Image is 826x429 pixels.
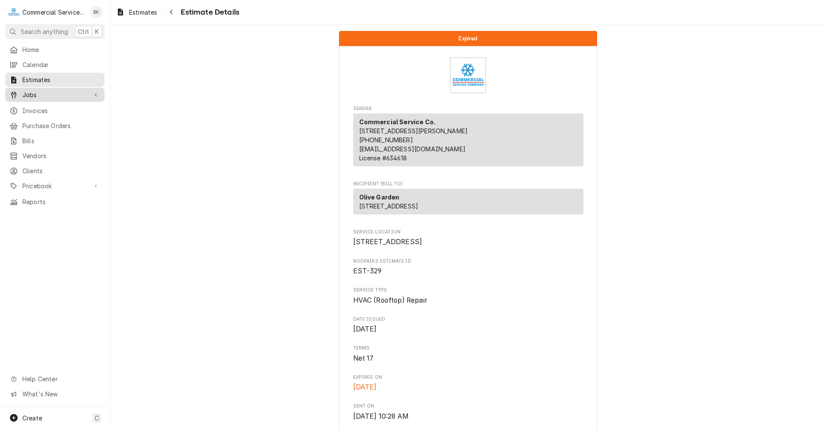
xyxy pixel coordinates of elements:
[359,118,436,126] strong: Commercial Service Co.
[353,181,583,187] span: Recipient (Bill To)
[353,345,583,352] span: Terms
[5,149,105,163] a: Vendors
[353,287,583,305] div: Service Type
[22,106,100,115] span: Invoices
[5,104,105,118] a: Invoices
[353,258,583,276] div: Roopairs Estimate ID
[353,353,583,364] span: Terms
[5,73,105,87] a: Estimates
[353,113,583,166] div: Sender
[353,411,583,422] span: Sent On
[450,57,486,93] img: Logo
[5,58,105,72] a: Calendar
[353,113,583,170] div: Sender
[22,166,100,175] span: Clients
[21,27,68,36] span: Search anything
[22,181,87,190] span: Pricebook
[8,6,20,18] div: Commercial Service Co.'s Avatar
[178,6,239,18] span: Estimate Details
[353,316,583,323] span: Date Issued
[5,24,105,39] button: Search anythingCtrlK
[353,189,583,214] div: Recipient (Bill To)
[78,27,89,36] span: Ctrl
[353,325,377,333] span: [DATE]
[113,5,160,19] a: Estimates
[5,164,105,178] a: Clients
[5,387,105,401] a: Go to What's New
[95,414,99,423] span: C
[129,8,157,17] span: Estimates
[353,374,583,381] span: Expires On
[459,36,477,41] span: Expired
[164,5,178,19] button: Navigate back
[90,6,102,18] div: Brian Key's Avatar
[353,266,583,276] span: Roopairs Estimate ID
[95,27,99,36] span: K
[353,374,583,392] div: Expires On
[353,412,409,420] span: [DATE] 10:28 AM
[22,389,99,398] span: What's New
[353,258,583,265] span: Roopairs Estimate ID
[22,8,86,17] div: Commercial Service Co.
[359,154,407,162] span: License # 634618
[359,127,468,135] span: [STREET_ADDRESS][PERSON_NAME]
[5,179,105,193] a: Go to Pricebook
[353,105,583,112] span: Sender
[22,90,87,99] span: Jobs
[5,134,105,148] a: Bills
[359,193,400,201] strong: Olive Garden
[353,345,583,363] div: Terms
[22,121,100,130] span: Purchase Orders
[353,403,583,421] div: Sent On
[353,295,583,306] span: Service Type
[22,136,100,145] span: Bills
[353,229,583,236] span: Service Location
[353,267,382,275] span: EST-329
[22,60,100,69] span: Calendar
[353,382,583,392] span: Expires On
[5,88,105,102] a: Go to Jobs
[353,324,583,334] span: Date Issued
[353,229,583,247] div: Service Location
[90,6,102,18] div: BK
[22,75,100,84] span: Estimates
[353,181,583,218] div: Estimate Recipient
[22,197,100,206] span: Reports
[359,136,413,144] a: [PHONE_NUMBER]
[22,151,100,160] span: Vendors
[353,237,583,247] span: Service Location
[353,287,583,294] span: Service Type
[353,403,583,410] span: Sent On
[5,372,105,386] a: Go to Help Center
[353,296,427,304] span: HVAC (Rooftop) Repair
[5,119,105,133] a: Purchase Orders
[353,189,583,218] div: Recipient (Bill To)
[5,43,105,57] a: Home
[22,374,99,383] span: Help Center
[359,202,419,210] span: [STREET_ADDRESS]
[339,31,597,46] div: Status
[8,6,20,18] div: C
[353,354,374,362] span: Net 17
[353,238,422,246] span: [STREET_ADDRESS]
[353,383,377,391] span: [DATE]
[353,105,583,170] div: Estimate Sender
[359,145,465,153] a: [EMAIL_ADDRESS][DOMAIN_NAME]
[22,45,100,54] span: Home
[22,414,42,422] span: Create
[353,316,583,334] div: Date Issued
[5,195,105,209] a: Reports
